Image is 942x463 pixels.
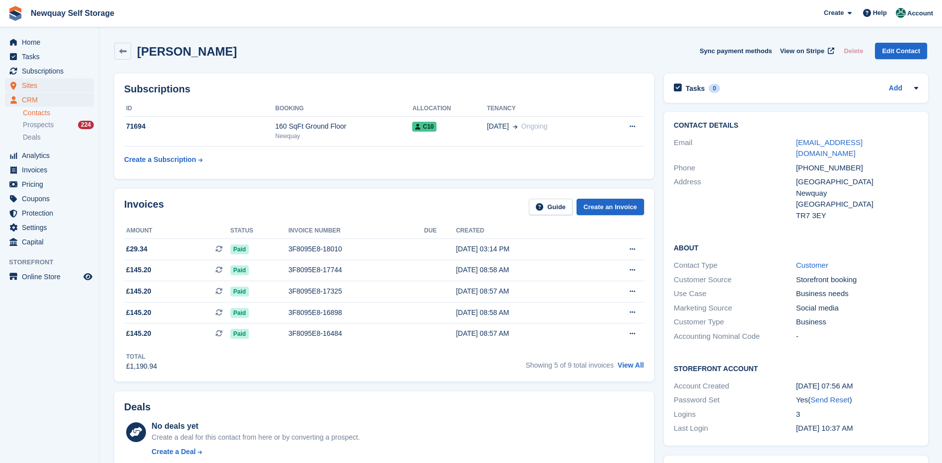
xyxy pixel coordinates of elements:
a: Create a Subscription [124,151,203,169]
span: Capital [22,235,81,249]
span: Paid [230,287,249,297]
span: CRM [22,93,81,107]
span: Online Store [22,270,81,284]
a: View on Stripe [776,43,836,59]
div: [DATE] 08:57 AM [456,286,591,297]
a: Customer [796,261,828,269]
span: Deals [23,133,41,142]
h2: Tasks [686,84,705,93]
div: Account Created [674,381,796,392]
a: Create an Invoice [577,199,644,215]
a: menu [5,149,94,162]
a: Add [889,83,902,94]
div: Contact Type [674,260,796,271]
div: Logins [674,409,796,420]
button: Sync payment methods [700,43,772,59]
a: View All [618,361,644,369]
div: 3 [796,409,918,420]
span: Help [873,8,887,18]
a: menu [5,177,94,191]
span: Coupons [22,192,81,206]
span: Storefront [9,257,99,267]
span: Paid [230,308,249,318]
div: [GEOGRAPHIC_DATA] [796,176,918,188]
a: menu [5,35,94,49]
th: Booking [275,101,412,117]
div: 3F8095E8-16898 [289,308,424,318]
a: menu [5,192,94,206]
div: Yes [796,394,918,406]
div: Phone [674,162,796,174]
div: Last Login [674,423,796,434]
h2: Deals [124,401,150,413]
span: Invoices [22,163,81,177]
div: [GEOGRAPHIC_DATA] [796,199,918,210]
div: [DATE] 03:14 PM [456,244,591,254]
h2: Subscriptions [124,83,644,95]
a: Prospects 224 [23,120,94,130]
a: menu [5,235,94,249]
div: No deals yet [151,420,360,432]
a: menu [5,221,94,234]
span: Ongoing [521,122,548,130]
th: ID [124,101,275,117]
div: Create a deal for this contact from here or by converting a prospect. [151,432,360,443]
a: menu [5,64,94,78]
div: Create a Deal [151,447,196,457]
a: Newquay Self Storage [27,5,118,21]
span: Paid [230,265,249,275]
a: Deals [23,132,94,143]
th: Due [424,223,456,239]
div: Business [796,316,918,328]
button: Delete [840,43,867,59]
a: Send Reset [810,395,849,404]
div: 71694 [124,121,275,132]
th: Invoice number [289,223,424,239]
span: Sites [22,78,81,92]
div: [DATE] 08:57 AM [456,328,591,339]
time: 2025-02-06 10:37:16 UTC [796,424,853,432]
div: Use Case [674,288,796,300]
span: £145.20 [126,286,151,297]
h2: Contact Details [674,122,918,130]
div: 160 SqFt Ground Floor [275,121,412,132]
a: Contacts [23,108,94,118]
a: Create a Deal [151,447,360,457]
th: Allocation [412,101,487,117]
a: Guide [529,199,573,215]
div: 3F8095E8-18010 [289,244,424,254]
th: Tenancy [487,101,603,117]
span: Account [907,8,933,18]
div: [DATE] 08:58 AM [456,308,591,318]
span: Pricing [22,177,81,191]
span: ( ) [808,395,852,404]
a: menu [5,163,94,177]
h2: About [674,242,918,252]
div: Storefront booking [796,274,918,286]
a: menu [5,270,94,284]
div: Newquay [275,132,412,141]
img: stora-icon-8386f47178a22dfd0bd8f6a31ec36ba5ce8667c1dd55bd0f319d3a0aa187defe.svg [8,6,23,21]
span: View on Stripe [780,46,824,56]
a: menu [5,93,94,107]
span: Paid [230,244,249,254]
span: Analytics [22,149,81,162]
div: [PHONE_NUMBER] [796,162,918,174]
span: Paid [230,329,249,339]
div: [DATE] 07:56 AM [796,381,918,392]
span: Tasks [22,50,81,64]
div: 3F8095E8-17744 [289,265,424,275]
span: £145.20 [126,265,151,275]
span: Showing 5 of 9 total invoices [525,361,613,369]
th: Status [230,223,289,239]
div: 3F8095E8-17325 [289,286,424,297]
div: Accounting Nominal Code [674,331,796,342]
a: menu [5,206,94,220]
span: Create [824,8,844,18]
div: £1,190.94 [126,361,157,372]
span: £145.20 [126,308,151,318]
a: Edit Contact [875,43,927,59]
h2: Storefront Account [674,363,918,373]
div: Address [674,176,796,221]
div: Password Set [674,394,796,406]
